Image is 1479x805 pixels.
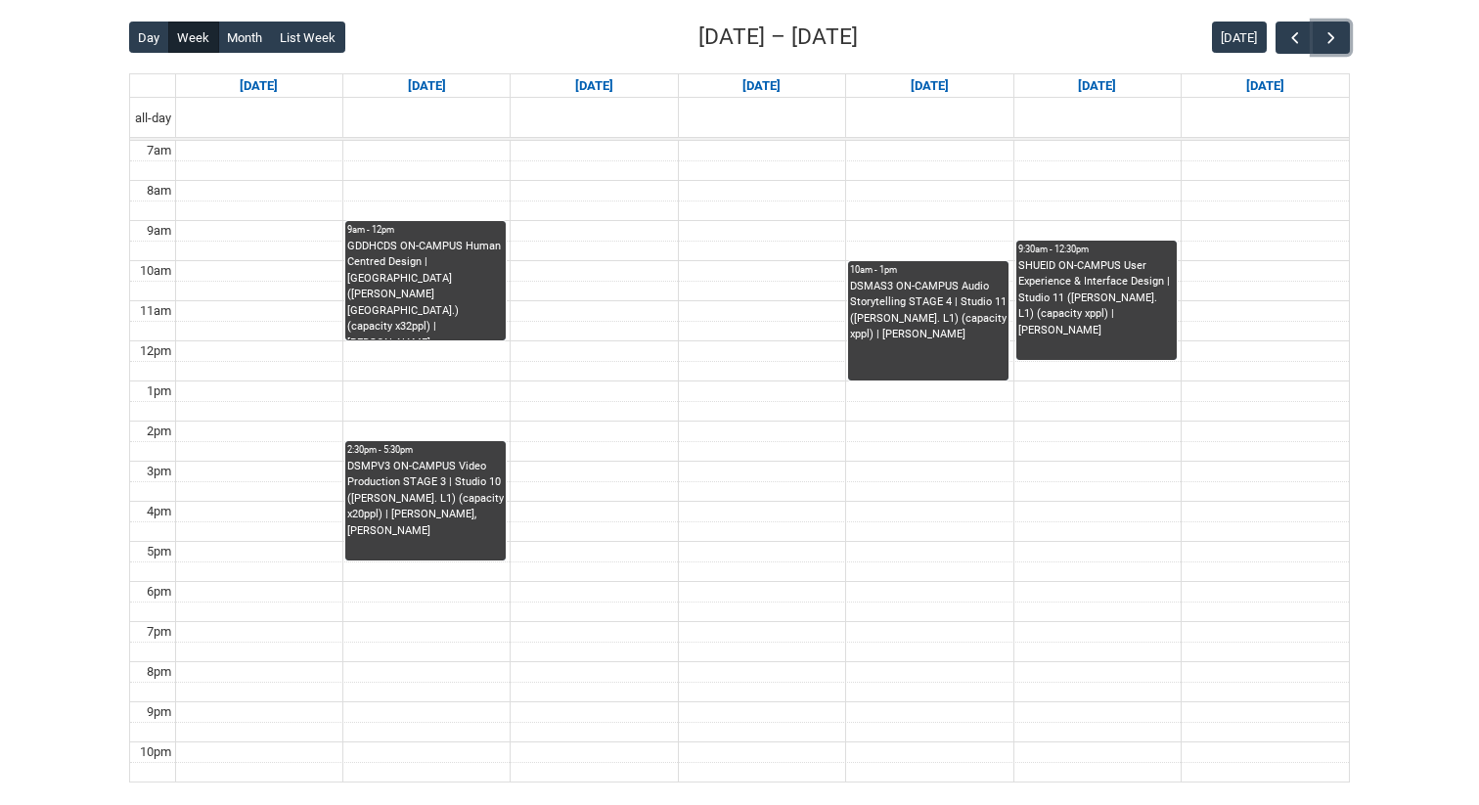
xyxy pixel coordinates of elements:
div: 11am [136,301,175,321]
a: Go to September 14, 2025 [236,74,282,98]
div: 5pm [143,542,175,561]
div: 9am - 12pm [347,223,504,237]
div: 9am [143,221,175,241]
div: 3pm [143,462,175,481]
a: Go to September 20, 2025 [1242,74,1288,98]
div: 10am - 1pm [850,263,1007,277]
a: Go to September 16, 2025 [571,74,617,98]
button: Previous Week [1276,22,1313,54]
div: DSMAS3 ON-CAMPUS Audio Storytelling STAGE 4 | Studio 11 ([PERSON_NAME]. L1) (capacity xppl) | [PE... [850,279,1007,343]
a: Go to September 17, 2025 [739,74,784,98]
span: all-day [131,109,175,128]
button: Week [168,22,219,53]
button: [DATE] [1212,22,1267,53]
div: 10am [136,261,175,281]
div: SHUEID ON-CAMPUS User Experience & Interface Design | Studio 11 ([PERSON_NAME]. L1) (capacity xpp... [1018,258,1175,339]
div: 4pm [143,502,175,521]
div: DSMPV3 ON-CAMPUS Video Production STAGE 3 | Studio 10 ([PERSON_NAME]. L1) (capacity x20ppl) | [PE... [347,459,504,540]
div: GDDHCDS ON-CAMPUS Human Centred Design | [GEOGRAPHIC_DATA] ([PERSON_NAME][GEOGRAPHIC_DATA].) (cap... [347,239,504,340]
a: Go to September 19, 2025 [1074,74,1120,98]
button: Month [218,22,272,53]
a: Go to September 18, 2025 [907,74,953,98]
div: 6pm [143,582,175,602]
div: 2:30pm - 5:30pm [347,443,504,457]
div: 1pm [143,381,175,401]
div: 7am [143,141,175,160]
div: 9:30am - 12:30pm [1018,243,1175,256]
button: Next Week [1313,22,1350,54]
div: 12pm [136,341,175,361]
h2: [DATE] – [DATE] [698,21,858,54]
button: List Week [271,22,345,53]
div: 10pm [136,742,175,762]
div: 8pm [143,662,175,682]
button: Day [129,22,169,53]
div: 9pm [143,702,175,722]
div: 7pm [143,622,175,642]
a: Go to September 15, 2025 [404,74,450,98]
div: 8am [143,181,175,201]
div: 2pm [143,422,175,441]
